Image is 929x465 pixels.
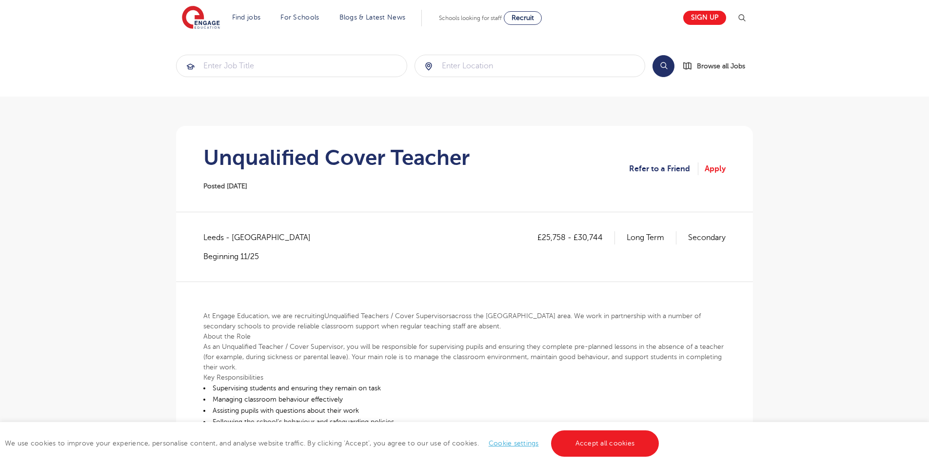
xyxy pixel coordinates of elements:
li: Assisting pupils with questions about their work [203,405,726,416]
a: Browse all Jobs [682,61,753,72]
p: £25,758 - £30,744 [537,231,615,244]
input: Submit [177,55,407,77]
div: Submit [176,55,407,77]
span: We use cookies to improve your experience, personalise content, and analyse website traffic. By c... [5,440,661,447]
p: As an Unqualified Teacher / Cover Supervisor, you will be responsible for supervising pupils and ... [203,342,726,372]
p: Beginning 11/25 [203,251,320,262]
div: Submit [415,55,646,77]
b: Key Responsibilities [203,374,263,381]
a: Refer to a Friend [629,162,698,175]
span: Schools looking for staff [439,15,502,21]
a: Blogs & Latest News [339,14,406,21]
b: About the Role [203,333,251,340]
span: Browse all Jobs [697,61,745,72]
button: Search [652,55,674,77]
a: Recruit [504,11,542,25]
b: Unqualified Teachers / Cover Supervisors [324,312,452,320]
li: Following the school’s behaviour and safeguarding policies [203,416,726,427]
a: Sign up [683,11,726,25]
p: Long Term [627,231,676,244]
li: Supervising students and ensuring they remain on task [203,383,726,394]
h1: Unqualified Cover Teacher [203,145,470,170]
a: Apply [705,162,726,175]
a: Find jobs [232,14,261,21]
a: For Schools [280,14,319,21]
li: Managing classroom behaviour effectively [203,394,726,405]
p: Secondary [688,231,726,244]
img: Engage Education [182,6,220,30]
input: Submit [415,55,645,77]
span: Recruit [512,14,534,21]
span: Leeds - [GEOGRAPHIC_DATA] [203,231,320,244]
span: Posted [DATE] [203,182,247,190]
a: Accept all cookies [551,430,659,457]
p: At Engage Education, we are recruiting across the [GEOGRAPHIC_DATA] area. We work in partnership ... [203,311,726,331]
a: Cookie settings [489,440,539,447]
